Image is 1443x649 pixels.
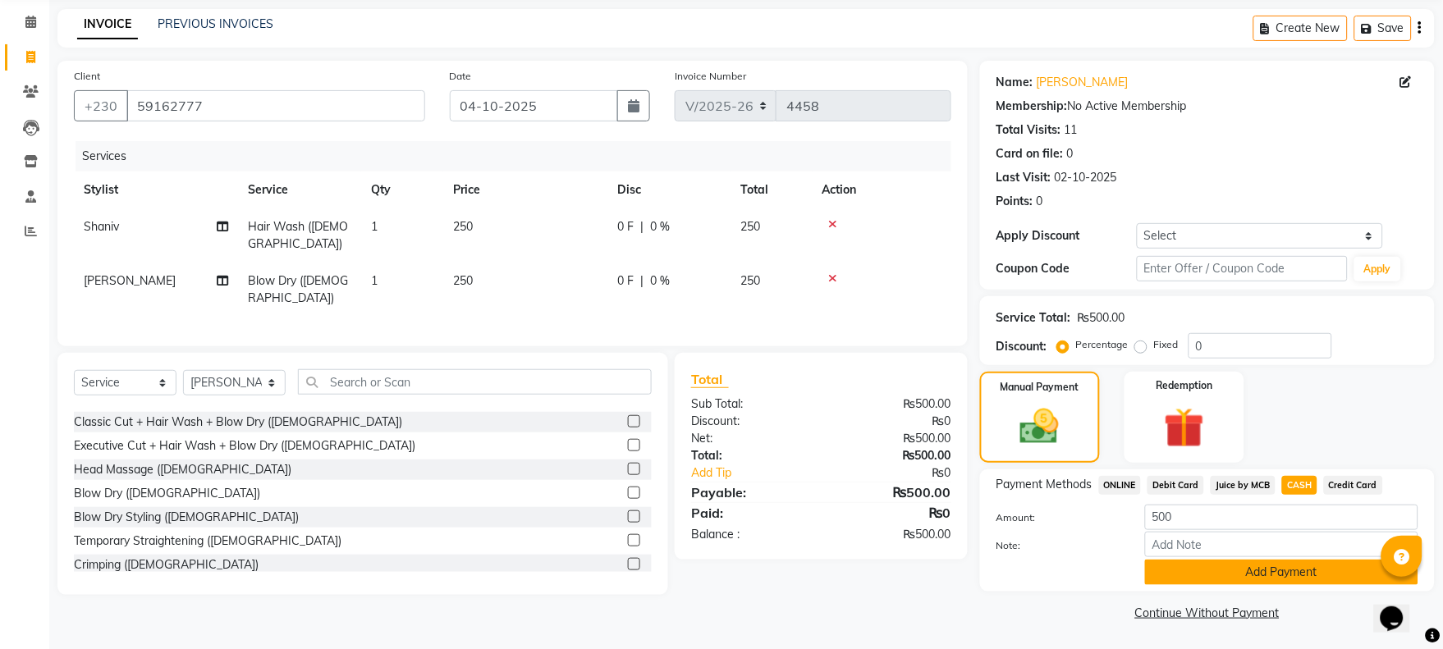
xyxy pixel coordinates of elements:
div: Membership: [996,98,1068,115]
div: 11 [1065,121,1078,139]
th: Qty [361,171,443,208]
button: Create New [1253,16,1348,41]
span: Shaniv [84,219,119,234]
span: Credit Card [1324,476,1383,495]
img: _cash.svg [1008,404,1071,449]
label: Client [74,69,100,84]
th: Stylist [74,171,238,208]
div: Crimping ([DEMOGRAPHIC_DATA]) [74,556,259,574]
label: Redemption [1156,378,1212,393]
div: Classic Cut + Hair Wash + Blow Dry ([DEMOGRAPHIC_DATA]) [74,414,402,431]
span: | [640,272,644,290]
input: Search by Name/Mobile/Email/Code [126,90,425,121]
div: Service Total: [996,309,1071,327]
div: Paid: [679,503,821,523]
label: Invoice Number [675,69,746,84]
input: Amount [1145,505,1418,530]
span: CASH [1282,476,1317,495]
div: Total: [679,447,821,464]
div: Payable: [679,482,821,502]
span: Hair Wash ([DEMOGRAPHIC_DATA]) [248,219,348,251]
div: Points: [996,193,1033,210]
span: 1 [371,219,378,234]
span: | [640,218,644,235]
div: Blow Dry Styling ([DEMOGRAPHIC_DATA]) [74,509,299,526]
div: Discount: [996,338,1047,355]
iframe: chat widget [1374,583,1427,633]
div: Coupon Code [996,260,1137,277]
img: _gift.svg [1152,403,1217,453]
a: [PERSON_NAME] [1037,74,1129,91]
span: 0 F [617,218,634,235]
div: ₨500.00 [1078,309,1125,327]
span: 250 [740,219,760,234]
label: Fixed [1154,337,1179,352]
a: PREVIOUS INVOICES [158,16,273,31]
div: ₨0 [821,503,963,523]
span: 0 % [650,218,670,235]
span: ONLINE [1099,476,1142,495]
div: Blow Dry ([DEMOGRAPHIC_DATA]) [74,485,260,502]
label: Manual Payment [1001,380,1079,395]
span: 250 [740,273,760,288]
span: 250 [453,219,473,234]
div: Executive Cut + Hair Wash + Blow Dry ([DEMOGRAPHIC_DATA]) [74,437,415,455]
div: Apply Discount [996,227,1137,245]
div: 0 [1037,193,1043,210]
div: Balance : [679,526,821,543]
div: ₨0 [821,413,963,430]
span: Juice by MCB [1211,476,1276,495]
span: Debit Card [1148,476,1204,495]
input: Enter Offer / Coupon Code [1137,256,1348,281]
button: Add Payment [1145,560,1418,585]
div: ₨500.00 [821,430,963,447]
span: 250 [453,273,473,288]
div: Card on file: [996,145,1064,162]
button: Apply [1354,257,1401,281]
th: Service [238,171,361,208]
span: 1 [371,273,378,288]
span: [PERSON_NAME] [84,273,176,288]
div: Total Visits: [996,121,1061,139]
div: Name: [996,74,1033,91]
a: Continue Without Payment [983,605,1432,622]
th: Total [731,171,813,208]
div: Net: [679,430,821,447]
a: Add Tip [679,464,845,482]
th: Action [813,171,951,208]
span: 0 % [650,272,670,290]
div: No Active Membership [996,98,1418,115]
label: Amount: [984,510,1133,525]
span: Payment Methods [996,476,1093,493]
label: Note: [984,538,1133,553]
div: 0 [1067,145,1074,162]
label: Date [450,69,472,84]
button: +230 [74,90,128,121]
th: Price [443,171,607,208]
div: ₨500.00 [821,526,963,543]
span: Blow Dry ([DEMOGRAPHIC_DATA]) [248,273,348,305]
button: Save [1354,16,1412,41]
input: Search or Scan [298,369,652,395]
div: Sub Total: [679,395,821,413]
input: Add Note [1145,532,1418,557]
div: Head Massage ([DEMOGRAPHIC_DATA]) [74,461,291,478]
div: 02-10-2025 [1055,169,1117,186]
a: INVOICE [77,10,138,39]
div: ₨500.00 [821,447,963,464]
span: 0 F [617,272,634,290]
div: ₨500.00 [821,395,963,413]
div: Last Visit: [996,169,1051,186]
div: ₨0 [845,464,963,482]
th: Disc [607,171,731,208]
span: Total [691,371,729,388]
div: Discount: [679,413,821,430]
div: ₨500.00 [821,482,963,502]
div: Temporary Straightening ([DEMOGRAPHIC_DATA]) [74,532,341,550]
div: Services [76,141,964,171]
label: Percentage [1076,337,1129,352]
